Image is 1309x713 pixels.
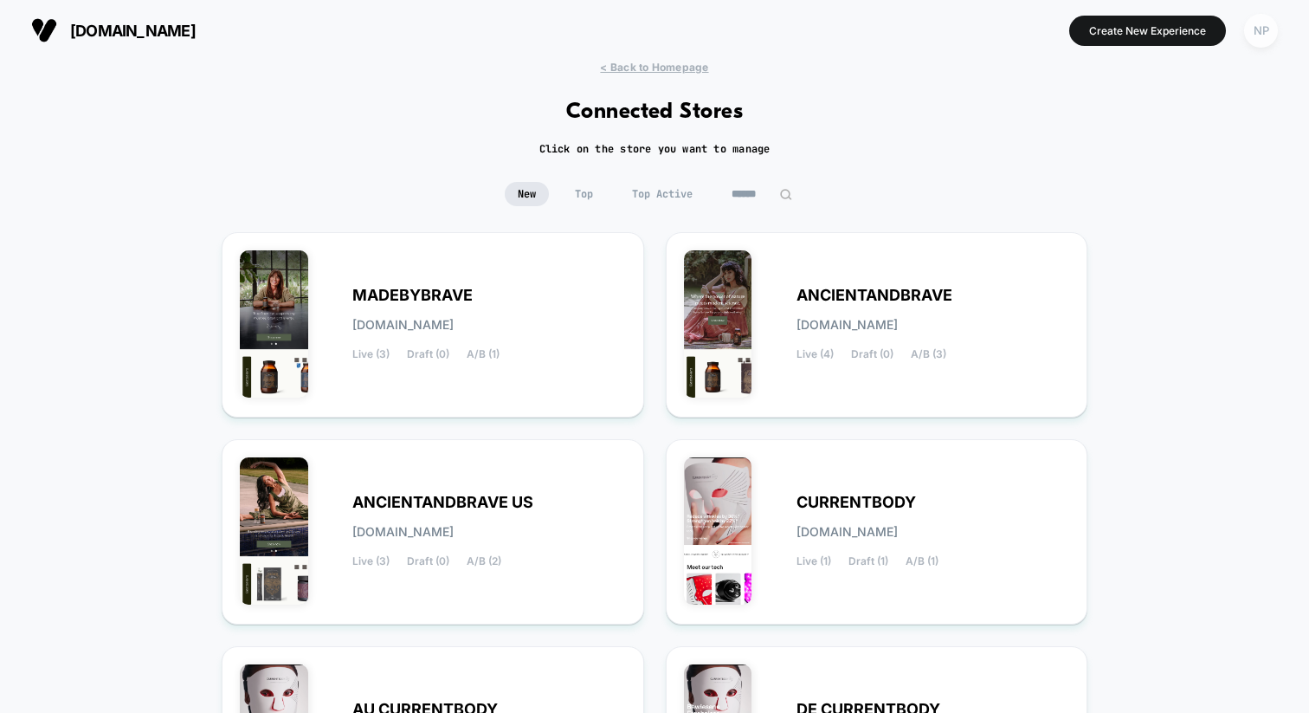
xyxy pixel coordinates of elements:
[352,348,390,360] span: Live (3)
[566,100,744,125] h1: Connected Stores
[619,182,706,206] span: Top Active
[684,250,752,398] img: ANCIENTANDBRAVE
[600,61,708,74] span: < Back to Homepage
[70,22,196,40] span: [DOMAIN_NAME]
[1244,14,1278,48] div: NP
[851,348,893,360] span: Draft (0)
[240,250,308,398] img: MADEBYBRAVE
[352,555,390,567] span: Live (3)
[796,555,831,567] span: Live (1)
[911,348,946,360] span: A/B (3)
[407,348,449,360] span: Draft (0)
[352,526,454,538] span: [DOMAIN_NAME]
[796,319,898,331] span: [DOMAIN_NAME]
[539,142,771,156] h2: Click on the store you want to manage
[505,182,549,206] span: New
[848,555,888,567] span: Draft (1)
[906,555,938,567] span: A/B (1)
[31,17,57,43] img: Visually logo
[796,348,834,360] span: Live (4)
[796,496,916,509] span: CURRENTBODY
[779,188,792,201] img: edit
[1239,13,1283,49] button: NP
[352,319,454,331] span: [DOMAIN_NAME]
[1069,16,1226,46] button: Create New Experience
[796,289,952,301] span: ANCIENTANDBRAVE
[467,555,501,567] span: A/B (2)
[352,289,473,301] span: MADEBYBRAVE
[240,457,308,605] img: ANCIENTANDBRAVE_US
[26,16,201,44] button: [DOMAIN_NAME]
[796,526,898,538] span: [DOMAIN_NAME]
[562,182,606,206] span: Top
[467,348,500,360] span: A/B (1)
[684,457,752,605] img: CURRENTBODY
[352,496,533,509] span: ANCIENTANDBRAVE US
[407,555,449,567] span: Draft (0)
